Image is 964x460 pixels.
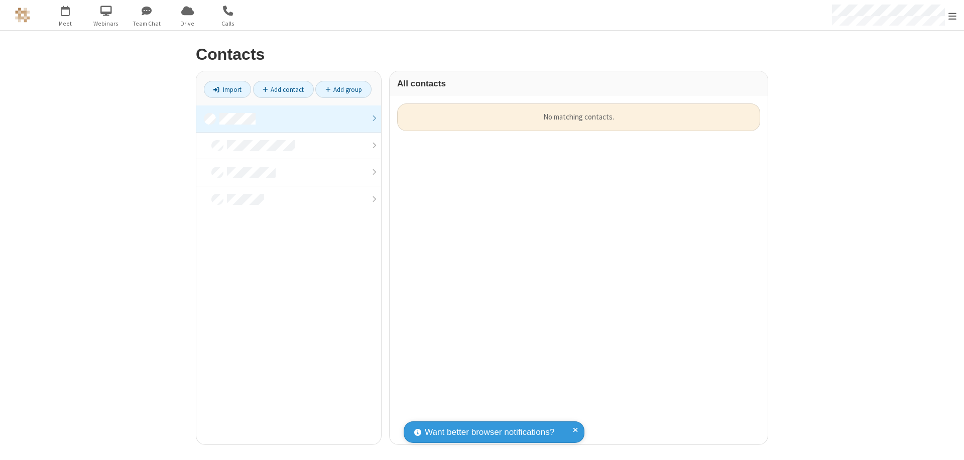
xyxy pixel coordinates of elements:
[15,8,30,23] img: QA Selenium DO NOT DELETE OR CHANGE
[196,46,768,63] h2: Contacts
[209,19,247,28] span: Calls
[253,81,314,98] a: Add contact
[397,103,760,131] div: No matching contacts.
[128,19,166,28] span: Team Chat
[315,81,372,98] a: Add group
[47,19,84,28] span: Meet
[204,81,251,98] a: Import
[390,96,768,444] div: grid
[397,79,760,88] h3: All contacts
[939,434,956,453] iframe: Chat
[169,19,206,28] span: Drive
[87,19,125,28] span: Webinars
[425,426,554,439] span: Want better browser notifications?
